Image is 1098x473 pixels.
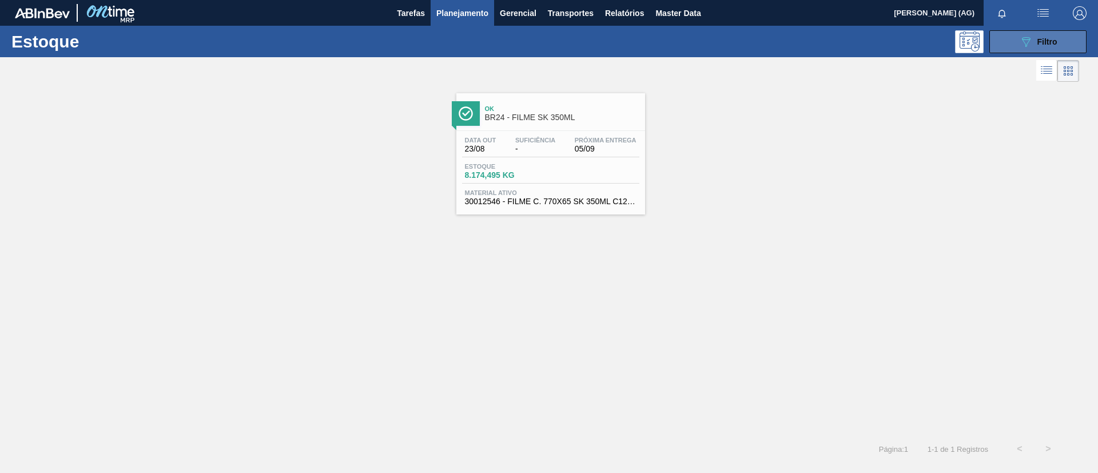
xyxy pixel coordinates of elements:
span: Tarefas [397,6,425,20]
span: Data out [465,137,496,144]
span: Material ativo [465,189,636,196]
span: Transportes [548,6,594,20]
span: 8.174,495 KG [465,171,545,180]
span: Gerencial [500,6,536,20]
div: Pogramando: nenhum usuário selecionado [955,30,984,53]
span: 23/08 [465,145,496,153]
a: ÍconeOkBR24 - FILME SK 350MLData out23/08Suficiência-Próxima Entrega05/09Estoque8.174,495 KGMater... [448,85,651,214]
span: 05/09 [575,145,636,153]
span: 1 - 1 de 1 Registros [925,445,988,454]
img: Logout [1073,6,1087,20]
span: BR24 - FILME SK 350ML [485,113,639,122]
img: userActions [1036,6,1050,20]
img: Ícone [459,106,473,121]
button: Filtro [989,30,1087,53]
span: Master Data [655,6,701,20]
button: > [1034,435,1063,463]
span: Próxima Entrega [575,137,636,144]
span: Planejamento [436,6,488,20]
span: Estoque [465,163,545,170]
span: - [515,145,555,153]
button: < [1005,435,1034,463]
span: Suficiência [515,137,555,144]
img: TNhmsLtSVTkK8tSr43FrP2fwEKptu5GPRR3wAAAABJRU5ErkJggg== [15,8,70,18]
span: Relatórios [605,6,644,20]
span: Página : 1 [879,445,908,454]
div: Visão em Cards [1057,60,1079,82]
h1: Estoque [11,35,182,48]
span: Ok [485,105,639,112]
div: Visão em Lista [1036,60,1057,82]
span: 30012546 - FILME C. 770X65 SK 350ML C12 429 [465,197,636,206]
span: Filtro [1037,37,1057,46]
button: Notificações [984,5,1020,21]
